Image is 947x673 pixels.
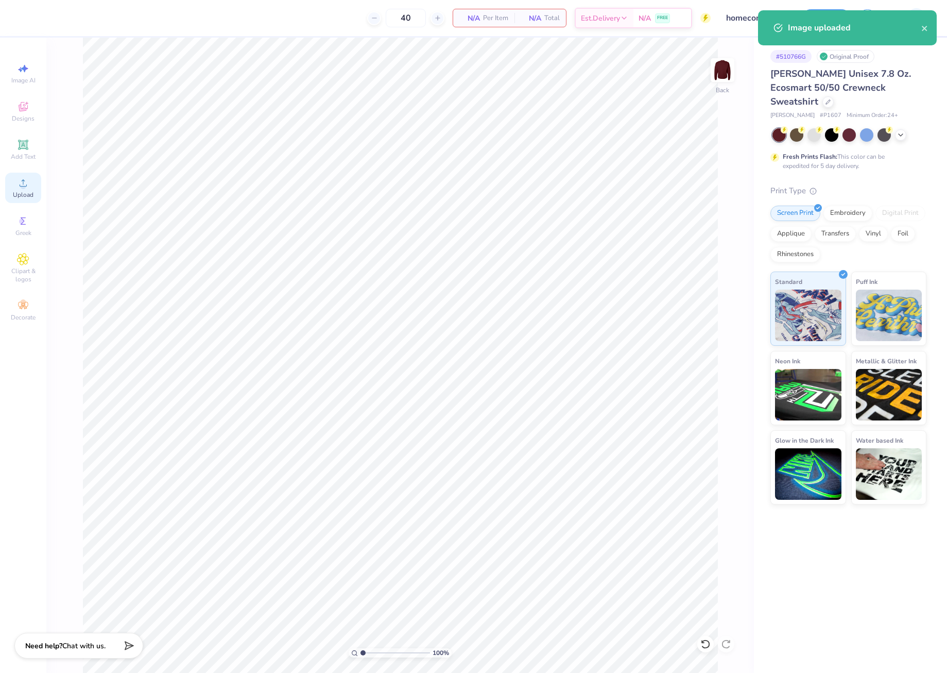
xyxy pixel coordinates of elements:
img: Neon Ink [775,369,841,420]
span: # P1607 [820,111,841,120]
div: Original Proof [817,50,874,63]
div: Print Type [770,185,926,197]
div: Embroidery [823,206,872,221]
span: 100 % [433,648,449,658]
span: Chat with us. [62,641,106,651]
span: Upload [13,191,33,199]
span: N/A [639,13,651,24]
span: Est. Delivery [581,13,620,24]
span: Designs [12,114,35,123]
div: Transfers [815,226,856,242]
span: Metallic & Glitter Ink [856,356,917,366]
div: Vinyl [859,226,888,242]
div: Screen Print [770,206,820,221]
div: Applique [770,226,812,242]
span: Per Item [483,13,508,24]
div: This color can be expedited for 5 day delivery. [783,152,909,171]
img: Back [712,60,733,80]
div: Back [716,86,729,95]
img: Metallic & Glitter Ink [856,369,922,420]
div: Foil [891,226,915,242]
span: Minimum Order: 24 + [847,111,898,120]
button: close [921,22,928,34]
img: Glow in the Dark Ink [775,448,841,500]
span: Glow in the Dark Ink [775,435,834,446]
span: Puff Ink [856,276,877,287]
div: # 510766G [770,50,812,63]
span: N/A [459,13,480,24]
span: FREE [657,14,668,22]
span: N/A [521,13,541,24]
span: Clipart & logos [5,267,41,283]
span: Total [544,13,560,24]
input: – – [386,9,426,27]
span: Greek [15,229,31,237]
input: Untitled Design [718,8,794,28]
span: Decorate [11,313,36,322]
strong: Fresh Prints Flash: [783,153,837,161]
img: Water based Ink [856,448,922,500]
div: Rhinestones [770,247,820,262]
span: Neon Ink [775,356,800,366]
div: Digital Print [875,206,925,221]
span: Water based Ink [856,435,903,446]
img: Puff Ink [856,290,922,341]
span: [PERSON_NAME] Unisex 7.8 Oz. Ecosmart 50/50 Crewneck Sweatshirt [770,68,911,108]
span: Standard [775,276,802,287]
span: Add Text [11,153,36,161]
img: Standard [775,290,841,341]
strong: Need help? [25,641,62,651]
span: [PERSON_NAME] [770,111,815,120]
span: Image AI [11,76,36,85]
div: Image uploaded [788,22,921,34]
